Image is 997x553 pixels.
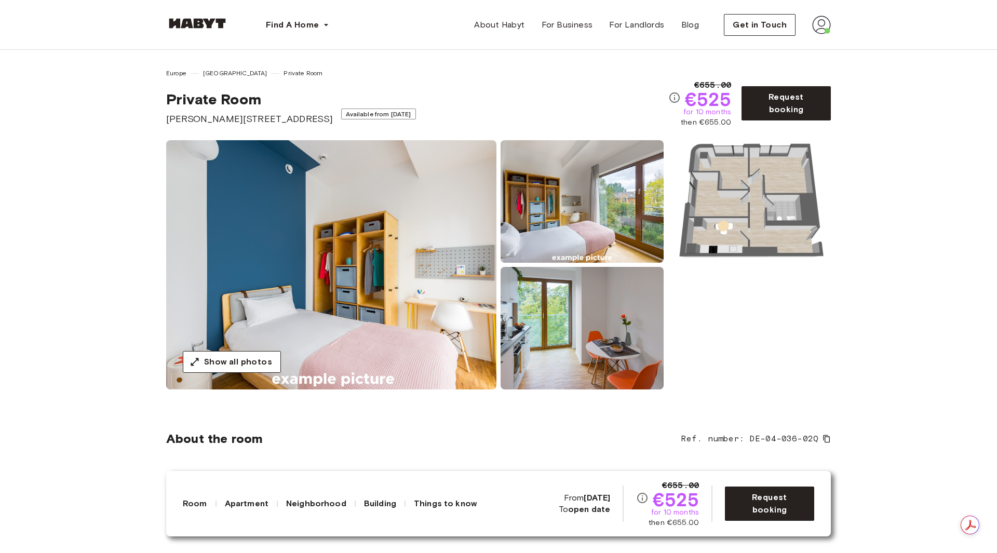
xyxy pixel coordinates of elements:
[466,15,533,35] a: About Habyt
[533,15,601,35] a: For Business
[668,140,831,263] img: room-image
[653,492,699,507] span: €525
[734,491,805,516] span: Request booking
[694,79,731,91] span: €655.00
[724,14,796,36] button: Get in Touch
[166,69,186,78] span: Europe
[564,492,611,504] span: From
[681,19,699,31] span: Blog
[286,497,346,510] span: Neighborhood
[649,518,699,528] span: then €655.00
[501,267,664,389] img: room-image
[681,431,831,447] span: Ref. number: DE-04-036-02Q
[609,19,664,31] span: For Landlords
[341,109,415,119] span: Available from [DATE]
[258,15,338,35] button: Find A Home
[266,19,319,31] span: Find A Home
[284,69,322,78] span: Private Room
[584,493,610,503] b: [DATE]
[683,107,731,117] span: for 10 months
[750,91,822,116] span: Request booking
[742,86,831,120] button: Request booking
[559,504,611,515] span: To
[673,15,708,35] a: Blog
[668,91,681,104] svg: Check cost overview for full prices. Please note that discounts apply to new joiners only and the...
[651,507,699,518] span: for 10 months
[166,431,263,447] span: About the room
[501,140,664,263] img: room-image
[183,351,281,373] button: Show all photos
[636,492,649,504] svg: Check cost overview for full prices. Please note that discounts apply to new joiners only and the...
[601,15,672,35] a: For Landlords
[542,19,593,31] span: For Business
[225,497,268,510] span: Apartment
[681,117,731,128] span: then €655.00
[474,19,524,31] span: About Habyt
[204,356,272,368] span: Show all photos
[685,91,731,107] span: €525
[668,267,831,389] img: room-image
[414,497,477,510] span: Things to know
[166,112,333,126] span: [PERSON_NAME][STREET_ADDRESS]
[364,497,396,510] span: Building
[166,90,333,108] span: Private Room
[183,497,207,510] span: Room
[166,140,496,389] img: room-image
[725,487,814,521] button: Request booking
[733,19,787,31] span: Get in Touch
[568,504,610,514] b: open date
[203,69,267,78] span: [GEOGRAPHIC_DATA]
[662,479,699,492] span: €655.00
[812,16,831,34] img: avatar
[166,18,228,29] img: Habyt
